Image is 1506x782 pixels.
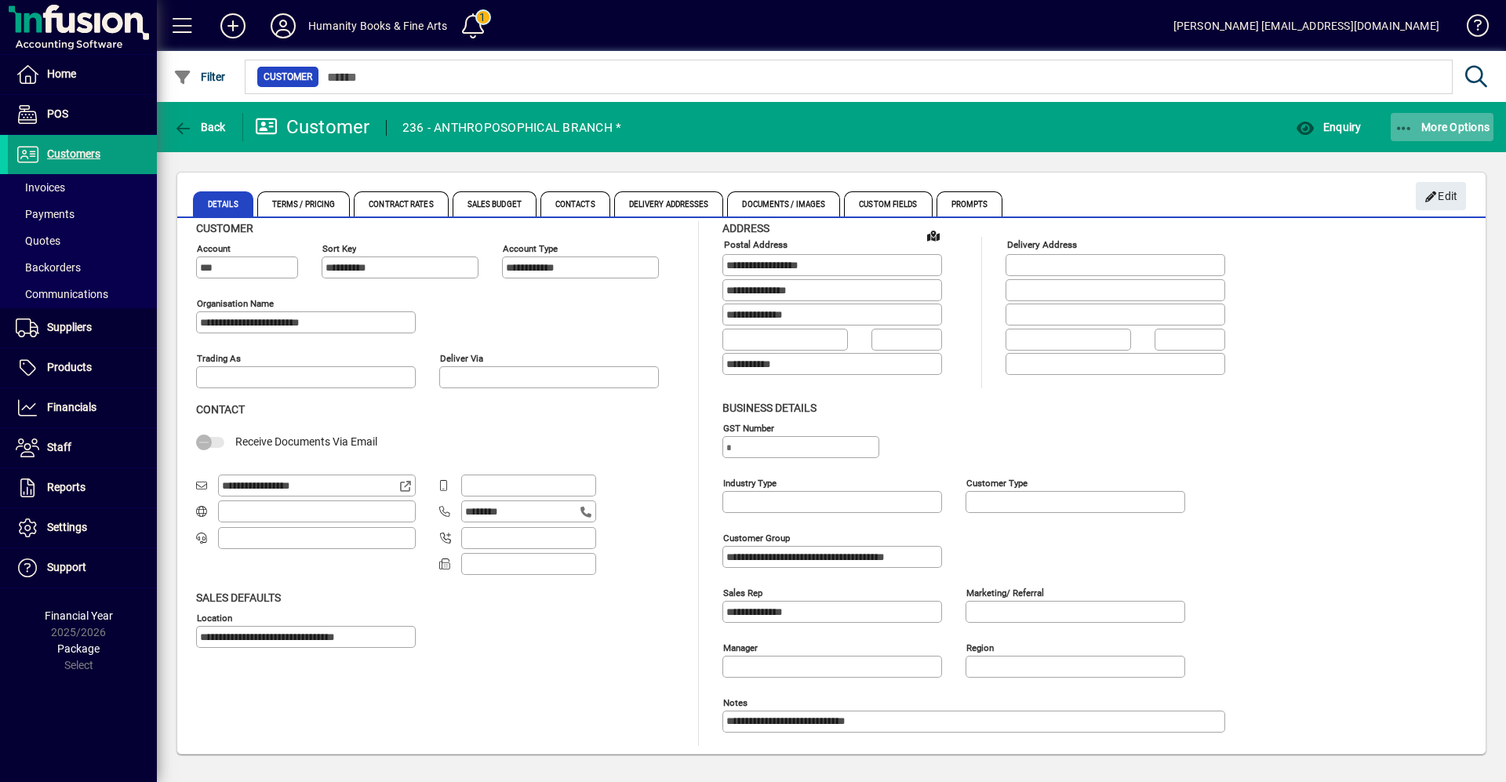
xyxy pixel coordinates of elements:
[16,208,75,220] span: Payments
[47,521,87,533] span: Settings
[16,288,108,300] span: Communications
[614,191,724,216] span: Delivery Addresses
[503,243,558,254] mat-label: Account Type
[196,591,281,604] span: Sales defaults
[722,222,769,235] span: Address
[47,147,100,160] span: Customers
[264,69,312,85] span: Customer
[258,12,308,40] button: Profile
[193,191,253,216] span: Details
[8,308,157,347] a: Suppliers
[723,422,774,433] mat-label: GST Number
[45,609,113,622] span: Financial Year
[1391,113,1494,141] button: More Options
[196,403,245,416] span: Contact
[8,281,157,307] a: Communications
[47,401,96,413] span: Financials
[402,115,622,140] div: 236 - ANTHROPOSOPHICAL BRANCH *
[1416,182,1466,210] button: Edit
[8,55,157,94] a: Home
[308,13,448,38] div: Humanity Books & Fine Arts
[8,468,157,507] a: Reports
[47,561,86,573] span: Support
[47,481,85,493] span: Reports
[1424,184,1458,209] span: Edit
[723,642,758,653] mat-label: Manager
[197,353,241,364] mat-label: Trading as
[8,254,157,281] a: Backorders
[208,12,258,40] button: Add
[169,63,230,91] button: Filter
[197,243,231,254] mat-label: Account
[1455,3,1486,54] a: Knowledge Base
[16,261,81,274] span: Backorders
[57,642,100,655] span: Package
[727,191,840,216] span: Documents / Images
[157,113,243,141] app-page-header-button: Back
[8,95,157,134] a: POS
[235,435,377,448] span: Receive Documents Via Email
[47,361,92,373] span: Products
[966,642,994,653] mat-label: Region
[354,191,448,216] span: Contract Rates
[197,612,232,623] mat-label: Location
[1395,121,1490,133] span: More Options
[1292,113,1365,141] button: Enquiry
[257,191,351,216] span: Terms / Pricing
[1296,121,1361,133] span: Enquiry
[47,107,68,120] span: POS
[197,298,274,309] mat-label: Organisation name
[921,223,946,248] a: View on map
[8,428,157,467] a: Staff
[723,532,790,543] mat-label: Customer group
[723,697,748,707] mat-label: Notes
[8,174,157,201] a: Invoices
[47,67,76,80] span: Home
[937,191,1003,216] span: Prompts
[722,402,817,414] span: Business details
[8,548,157,587] a: Support
[966,587,1044,598] mat-label: Marketing/ Referral
[8,227,157,254] a: Quotes
[173,121,226,133] span: Back
[966,477,1028,488] mat-label: Customer type
[723,587,762,598] mat-label: Sales rep
[255,115,370,140] div: Customer
[47,441,71,453] span: Staff
[169,113,230,141] button: Back
[844,191,932,216] span: Custom Fields
[16,235,60,247] span: Quotes
[173,71,226,83] span: Filter
[540,191,610,216] span: Contacts
[1173,13,1439,38] div: [PERSON_NAME] [EMAIL_ADDRESS][DOMAIN_NAME]
[440,353,483,364] mat-label: Deliver via
[723,477,777,488] mat-label: Industry type
[16,181,65,194] span: Invoices
[8,348,157,387] a: Products
[8,508,157,547] a: Settings
[8,201,157,227] a: Payments
[322,243,356,254] mat-label: Sort key
[8,388,157,427] a: Financials
[453,191,537,216] span: Sales Budget
[196,222,253,235] span: Customer
[47,321,92,333] span: Suppliers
